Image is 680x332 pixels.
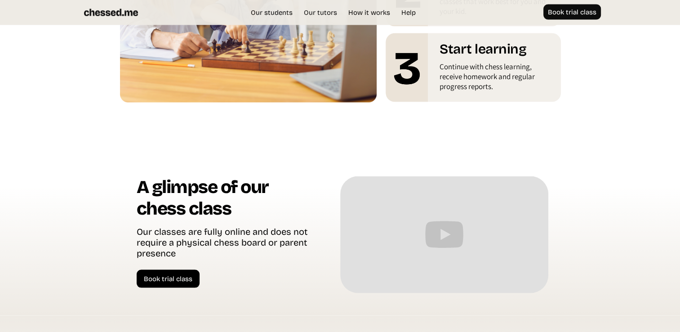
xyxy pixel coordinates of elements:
[543,4,601,20] a: Book trial class
[440,41,554,62] h1: Start learning
[299,8,342,17] a: Our tutors
[440,62,554,96] div: Continue with chess learning, receive homework and regular progress reports.
[137,226,313,261] div: Our classes are fully online and does not require a physical chess board or parent presence
[137,270,200,288] a: Book trial class
[137,176,313,226] h1: A glimpse of our chess class
[397,8,420,17] a: Help
[246,8,297,17] a: Our students
[340,176,548,293] iframe: Chessed Online Chess Class Preview: Try a Trial Class Today!
[344,8,395,17] a: How it works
